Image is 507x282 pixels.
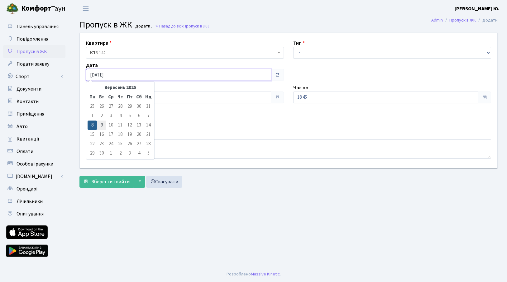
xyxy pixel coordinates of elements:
[116,111,125,121] td: 4
[125,111,134,121] td: 5
[3,33,65,45] a: Повідомлення
[134,92,144,102] th: Сб
[17,161,53,167] span: Особові рахунки
[116,130,125,139] td: 18
[17,148,33,155] span: Оплати
[116,121,125,130] td: 11
[125,139,134,149] td: 26
[134,130,144,139] td: 20
[134,139,144,149] td: 27
[293,39,305,47] label: Тип
[91,178,130,185] span: Зберегти і вийти
[144,149,153,158] td: 5
[455,5,500,12] a: [PERSON_NAME] Ю.
[17,98,39,105] span: Контакти
[17,210,44,217] span: Опитування
[97,111,106,121] td: 2
[106,121,116,130] td: 10
[3,170,65,183] a: [DOMAIN_NAME]
[3,108,65,120] a: Приміщення
[116,92,125,102] th: Чт
[21,3,65,14] span: Таун
[134,111,144,121] td: 6
[78,3,93,14] button: Переключити навігацію
[125,121,134,130] td: 12
[17,86,41,92] span: Документи
[3,158,65,170] a: Особові рахунки
[17,198,43,205] span: Лічильники
[3,133,65,145] a: Квитанції
[449,17,476,23] a: Пропуск в ЖК
[21,3,51,13] b: Комфорт
[144,111,153,121] td: 7
[116,139,125,149] td: 25
[79,18,132,31] span: Пропуск в ЖК
[86,47,284,59] span: <b>КТ</b>&nbsp;&nbsp;&nbsp;&nbsp;3-142
[144,92,153,102] th: Нд
[134,121,144,130] td: 13
[134,102,144,111] td: 30
[184,23,209,29] span: Пропуск в ЖК
[17,111,44,117] span: Приміщення
[97,102,106,111] td: 26
[3,45,65,58] a: Пропуск в ЖК
[125,149,134,158] td: 3
[90,50,96,56] b: КТ
[86,62,98,69] label: Дата
[97,130,106,139] td: 16
[88,111,97,121] td: 1
[17,186,37,192] span: Орендарі
[146,176,182,188] a: Скасувати
[106,130,116,139] td: 17
[3,95,65,108] a: Контакти
[125,102,134,111] td: 29
[155,23,209,29] a: Назад до всіхПропуск в ЖК
[144,121,153,130] td: 14
[116,102,125,111] td: 28
[97,83,144,92] th: Вересень 2025
[125,130,134,139] td: 19
[3,120,65,133] a: Авто
[17,61,49,67] span: Подати заявку
[97,139,106,149] td: 23
[88,102,97,111] td: 25
[106,139,116,149] td: 24
[227,271,281,278] div: Розроблено .
[90,50,276,56] span: <b>КТ</b>&nbsp;&nbsp;&nbsp;&nbsp;3-142
[88,92,97,102] th: Пн
[144,102,153,111] td: 31
[3,70,65,83] a: Спорт
[88,130,97,139] td: 15
[134,149,144,158] td: 4
[251,271,280,277] a: Massive Kinetic
[3,83,65,95] a: Документи
[79,176,134,188] button: Зберегти і вийти
[293,84,309,92] label: Час по
[3,195,65,208] a: Лічильники
[97,121,106,130] td: 9
[144,130,153,139] td: 21
[17,36,48,42] span: Повідомлення
[106,92,116,102] th: Ср
[106,149,116,158] td: 1
[476,17,498,24] li: Додати
[3,183,65,195] a: Орендарі
[97,92,106,102] th: Вт
[422,14,507,27] nav: breadcrumb
[17,23,59,30] span: Панель управління
[144,139,153,149] td: 28
[106,111,116,121] td: 3
[17,123,28,130] span: Авто
[17,48,47,55] span: Пропуск в ЖК
[3,58,65,70] a: Подати заявку
[431,17,443,23] a: Admin
[88,121,97,130] td: 8
[106,102,116,111] td: 27
[86,39,112,47] label: Квартира
[17,136,39,142] span: Квитанції
[6,2,19,15] img: logo.png
[134,24,152,29] small: Додати .
[125,92,134,102] th: Пт
[97,149,106,158] td: 30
